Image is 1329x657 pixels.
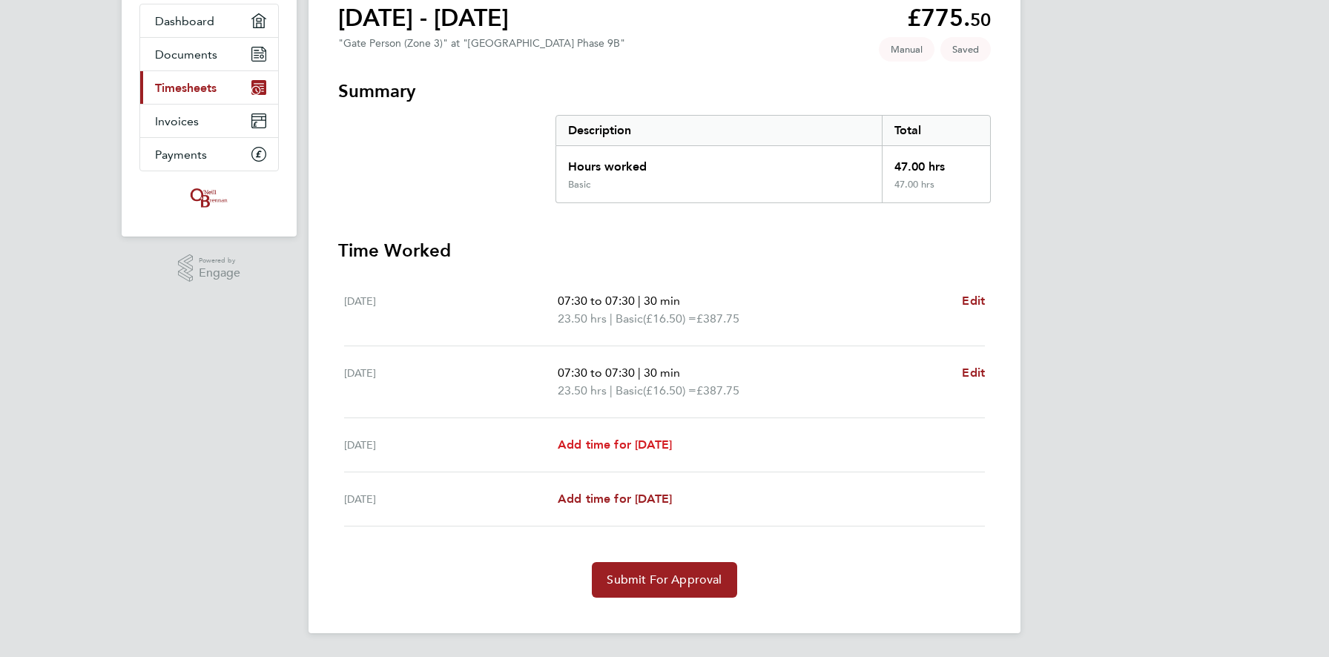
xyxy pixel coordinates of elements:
[558,436,672,454] a: Add time for [DATE]
[696,311,739,326] span: £387.75
[940,37,991,62] span: This timesheet is Saved.
[638,294,641,308] span: |
[962,366,985,380] span: Edit
[555,115,991,203] div: Summary
[882,146,990,179] div: 47.00 hrs
[155,14,214,28] span: Dashboard
[155,148,207,162] span: Payments
[644,366,680,380] span: 30 min
[556,116,882,145] div: Description
[882,179,990,202] div: 47.00 hrs
[344,364,558,400] div: [DATE]
[607,572,722,587] span: Submit For Approval
[338,79,991,103] h3: Summary
[558,294,635,308] span: 07:30 to 07:30
[907,4,991,32] app-decimal: £775.
[638,366,641,380] span: |
[140,4,278,37] a: Dashboard
[556,146,882,179] div: Hours worked
[616,382,643,400] span: Basic
[155,114,199,128] span: Invoices
[558,490,672,508] a: Add time for [DATE]
[696,383,739,397] span: £387.75
[344,490,558,508] div: [DATE]
[610,383,613,397] span: |
[344,292,558,328] div: [DATE]
[962,364,985,382] a: Edit
[970,9,991,30] span: 50
[610,311,613,326] span: |
[338,3,509,33] h1: [DATE] - [DATE]
[558,366,635,380] span: 07:30 to 07:30
[558,311,607,326] span: 23.50 hrs
[643,311,696,326] span: (£16.50) =
[140,71,278,104] a: Timesheets
[558,492,672,506] span: Add time for [DATE]
[178,254,241,283] a: Powered byEngage
[962,292,985,310] a: Edit
[140,105,278,137] a: Invoices
[155,47,217,62] span: Documents
[558,383,607,397] span: 23.50 hrs
[188,186,231,210] img: oneillandbrennan-logo-retina.png
[344,436,558,454] div: [DATE]
[644,294,680,308] span: 30 min
[140,138,278,171] a: Payments
[199,254,240,267] span: Powered by
[199,267,240,280] span: Engage
[155,81,217,95] span: Timesheets
[592,562,736,598] button: Submit For Approval
[140,38,278,70] a: Documents
[616,310,643,328] span: Basic
[558,438,672,452] span: Add time for [DATE]
[568,179,590,191] div: Basic
[962,294,985,308] span: Edit
[338,37,625,50] div: "Gate Person (Zone 3)" at "[GEOGRAPHIC_DATA] Phase 9B"
[139,186,279,210] a: Go to home page
[879,37,934,62] span: This timesheet was manually created.
[643,383,696,397] span: (£16.50) =
[338,239,991,263] h3: Time Worked
[882,116,990,145] div: Total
